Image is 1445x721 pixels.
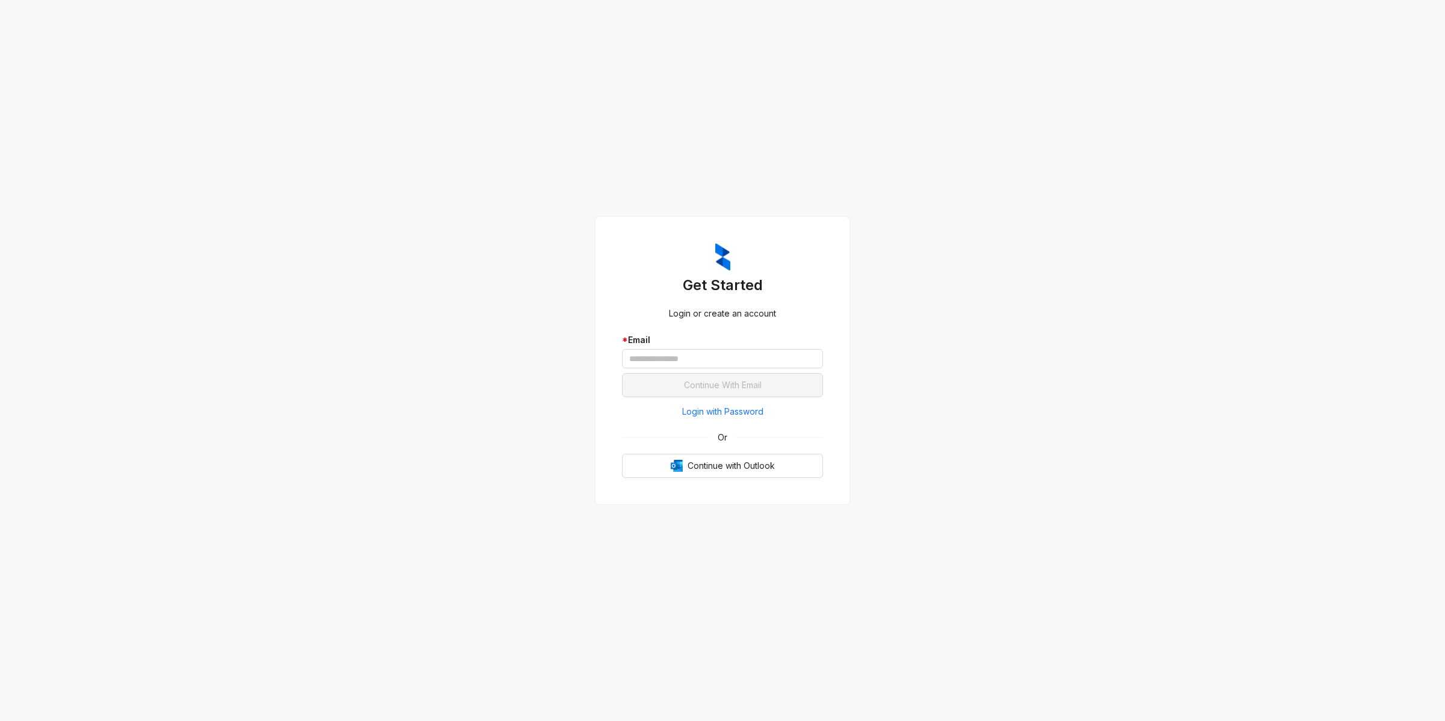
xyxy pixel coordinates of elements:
[682,405,763,418] span: Login with Password
[622,276,823,295] h3: Get Started
[622,373,823,397] button: Continue With Email
[622,307,823,320] div: Login or create an account
[671,460,683,472] img: Outlook
[688,459,775,472] span: Continue with Outlook
[622,333,823,347] div: Email
[622,454,823,478] button: OutlookContinue with Outlook
[709,431,736,444] span: Or
[715,243,730,271] img: ZumaIcon
[622,402,823,421] button: Login with Password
